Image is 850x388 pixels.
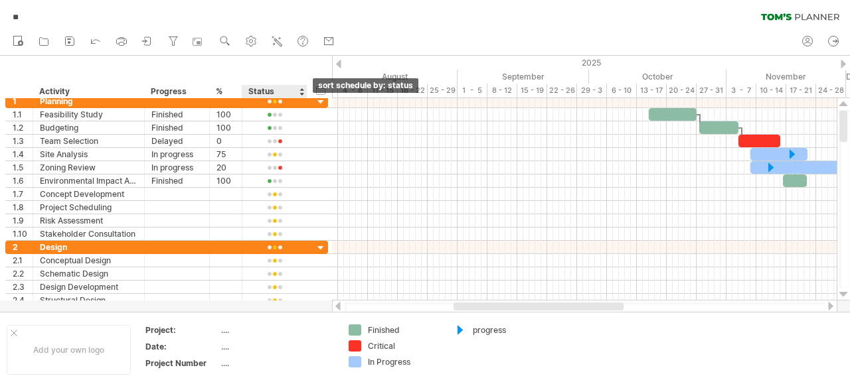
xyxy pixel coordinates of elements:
div: Progress [151,85,202,98]
div: Environmental Impact Assessment [40,174,137,187]
div: progress [473,324,545,336]
div: 2.1 [13,254,33,267]
div: 1.10 [13,227,33,240]
div: Conceptual Design [40,254,137,267]
div: Site Analysis [40,148,137,161]
div: 22 - 26 [547,84,577,97]
div: 1.1 [13,108,33,121]
div: 20 - 24 [667,84,697,97]
div: 2.4 [13,294,33,306]
div: Stakeholder Consultation [40,227,137,240]
div: Project Scheduling [40,201,137,214]
div: 100 [216,108,235,121]
div: Project: [145,324,218,336]
div: Add your own logo [7,325,131,375]
div: 100 [216,121,235,134]
div: Activity [39,85,137,98]
div: Team Selection [40,135,137,147]
div: 20 [216,161,235,174]
div: November 2025 [726,70,846,84]
div: 24 - 28 [816,84,846,97]
div: Zoning Review [40,161,137,174]
div: Critical [368,340,440,352]
div: 1.4 [13,148,33,161]
div: August 2025 [332,70,458,84]
div: .... [221,357,333,369]
div: Delayed [151,135,203,147]
div: 1 [13,95,33,107]
div: September 2025 [458,70,589,84]
div: 1.8 [13,201,33,214]
div: Concept Development [40,188,137,200]
div: 1.7 [13,188,33,200]
div: 27 - 31 [697,84,726,97]
div: % [216,85,234,98]
div: In progress [151,148,203,161]
div: 15 - 19 [517,84,547,97]
div: Finished [151,108,203,121]
div: 1 - 5 [458,84,487,97]
div: 100 [216,174,235,187]
div: .... [221,341,333,352]
div: Design [40,241,137,253]
div: 2 [13,241,33,253]
div: 75 [216,148,235,161]
div: Finished [151,121,203,134]
div: In progress [151,161,203,174]
div: 10 - 14 [756,84,786,97]
div: 29 - 3 [577,84,607,97]
div: Finished [151,174,203,187]
div: 1.6 [13,174,33,187]
div: 25 - 29 [428,84,458,97]
div: 17 - 21 [786,84,816,97]
div: October 2025 [589,70,726,84]
div: Planning [40,95,137,107]
div: Feasibility Study [40,108,137,121]
div: Schematic Design [40,267,137,280]
div: 6 - 10 [607,84,637,97]
div: In Progress [368,356,440,367]
div: sort schedule by: status [313,78,418,93]
div: 8 - 12 [487,84,517,97]
div: Budgeting [40,121,137,134]
div: 3 - 7 [726,84,756,97]
div: Finished [368,324,440,336]
div: 1.2 [13,121,33,134]
div: 2.3 [13,281,33,293]
div: Date: [145,341,218,352]
div: Project Number [145,357,218,369]
div: 1.9 [13,214,33,227]
div: 13 - 17 [637,84,667,97]
div: 0 [216,135,235,147]
div: 2.2 [13,267,33,280]
div: Design Development [40,281,137,293]
div: Risk Assessment [40,214,137,227]
div: 1.3 [13,135,33,147]
div: Status [248,85,299,98]
div: .... [221,324,333,336]
div: Structural Design [40,294,137,306]
div: 1.5 [13,161,33,174]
